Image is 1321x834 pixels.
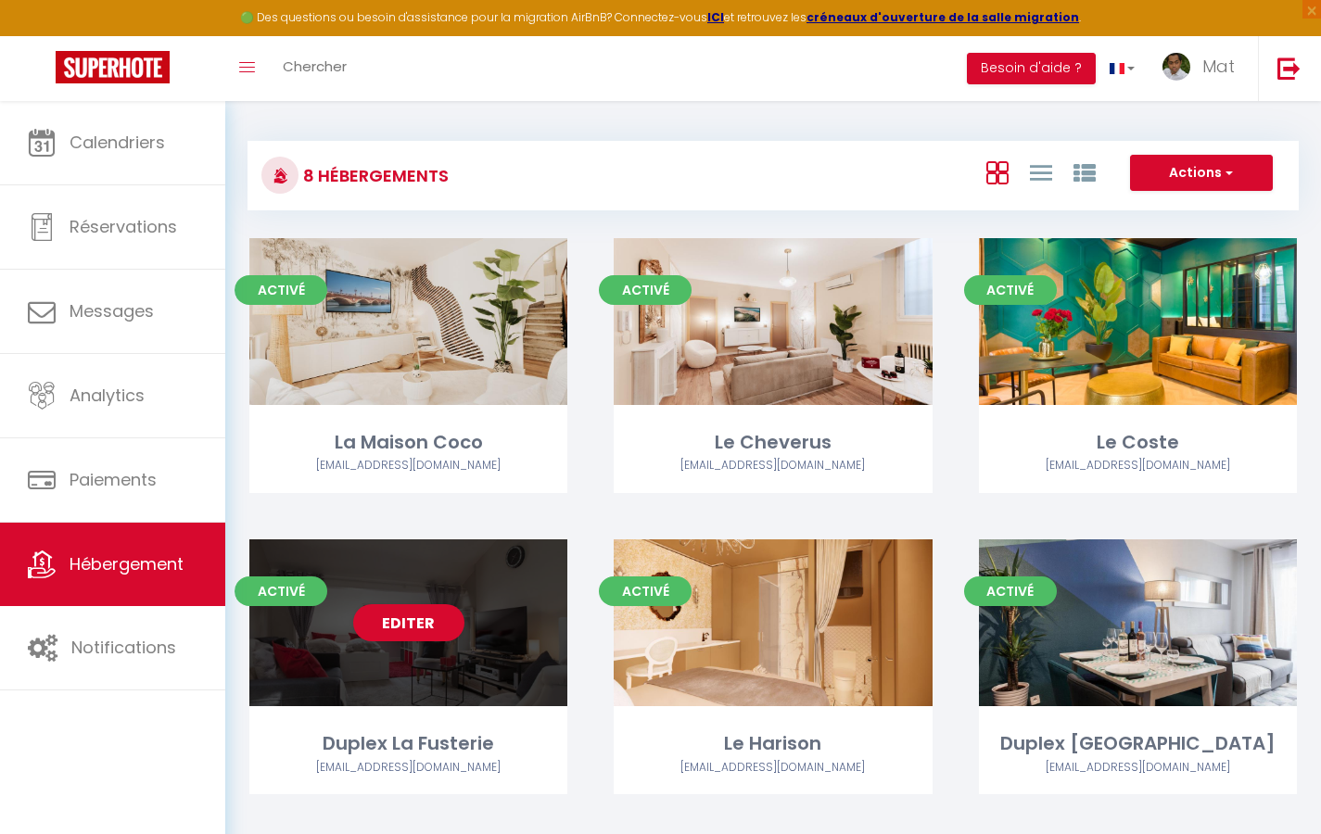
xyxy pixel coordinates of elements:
[1202,55,1235,78] span: Mat
[967,53,1096,84] button: Besoin d'aide ?
[249,729,567,758] div: Duplex La Fusterie
[614,729,932,758] div: Le Harison
[70,384,145,407] span: Analytics
[599,576,692,606] span: Activé
[614,457,932,474] div: Airbnb
[70,299,154,322] span: Messages
[15,7,70,63] button: Ouvrir le widget de chat LiveChat
[1277,57,1301,80] img: logout
[1030,157,1052,187] a: Vue en Liste
[249,457,567,474] div: Airbnb
[614,428,932,457] div: Le Cheverus
[707,9,724,25] a: ICI
[70,131,165,154] span: Calendriers
[1130,155,1273,192] button: Actions
[1162,53,1190,81] img: ...
[964,576,1057,606] span: Activé
[964,275,1057,305] span: Activé
[979,457,1297,474] div: Airbnb
[599,275,692,305] span: Activé
[298,155,449,196] h3: 8 Hébergements
[70,215,177,238] span: Réservations
[70,468,157,491] span: Paiements
[353,604,464,641] a: Editer
[979,428,1297,457] div: Le Coste
[269,36,361,101] a: Chercher
[986,157,1009,187] a: Vue en Box
[56,51,170,83] img: Super Booking
[249,428,567,457] div: La Maison Coco
[979,729,1297,758] div: Duplex [GEOGRAPHIC_DATA]
[235,576,327,606] span: Activé
[283,57,347,76] span: Chercher
[614,759,932,777] div: Airbnb
[1073,157,1096,187] a: Vue par Groupe
[807,9,1079,25] a: créneaux d'ouverture de la salle migration
[1149,36,1258,101] a: ... Mat
[235,275,327,305] span: Activé
[979,759,1297,777] div: Airbnb
[249,759,567,777] div: Airbnb
[70,552,184,575] span: Hébergement
[71,636,176,659] span: Notifications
